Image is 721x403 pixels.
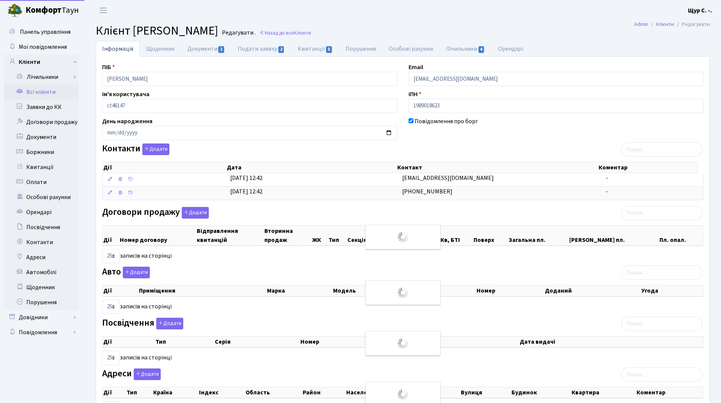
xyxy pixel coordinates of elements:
[409,90,421,99] label: ІПН
[641,285,703,296] th: Угода
[132,367,161,380] a: Додати
[140,41,181,57] a: Щоденник
[259,29,311,36] a: Назад до всіхКлієнти
[623,17,721,32] nav: breadcrumb
[460,387,511,398] th: Вулиця
[415,285,476,296] th: Колір
[126,387,152,398] th: Тип
[397,162,598,173] th: Контакт
[155,337,214,347] th: Тип
[440,226,473,245] th: Кв, БТІ
[4,54,79,69] a: Клієнти
[311,226,328,245] th: ЖК
[402,174,494,182] span: [EMAIL_ADDRESS][DOMAIN_NAME]
[4,310,79,325] a: Довідники
[196,226,264,245] th: Відправлення квитанцій
[291,41,339,57] a: Квитанції
[102,249,120,263] select: записів на сторінці
[154,316,183,329] a: Додати
[134,368,161,380] button: Адреси
[102,368,161,380] label: Адреси
[621,317,703,331] input: Пошук...
[4,220,79,235] a: Посвідчення
[621,206,703,220] input: Пошук...
[519,337,703,347] th: Дата видачі
[332,285,415,296] th: Модель
[4,145,79,160] a: Боржники
[181,41,231,57] a: Документи
[266,285,332,296] th: Марка
[4,265,79,280] a: Автомобілі
[102,351,120,365] select: записів на сторінці
[409,63,423,72] label: Email
[102,90,149,99] label: Ім'я користувача
[674,20,710,29] li: Редагувати
[278,46,284,53] span: 2
[326,46,332,53] span: 5
[606,174,608,182] span: -
[218,46,224,53] span: 1
[26,4,79,17] span: Таун
[473,226,508,245] th: Поверх
[26,4,62,16] b: Комфорт
[476,285,545,296] th: Номер
[492,41,529,57] a: Орендарі
[4,160,79,175] a: Квитанції
[571,387,636,398] th: Квартира
[328,226,347,245] th: Тип
[230,174,262,182] span: [DATE] 12:42
[634,20,648,28] a: Admin
[688,6,712,15] a: Щур С. -.
[214,337,300,347] th: Серія
[102,117,152,126] label: День народження
[140,142,169,155] a: Додати
[245,387,302,398] th: Область
[397,337,409,349] img: Обробка...
[152,387,198,398] th: Країна
[138,285,266,296] th: Приміщення
[8,3,23,18] img: logo.png
[300,337,400,347] th: Номер
[511,387,570,398] th: Будинок
[102,207,209,219] label: Договори продажу
[102,143,169,155] label: Контакти
[103,337,155,347] th: Дії
[382,41,439,57] a: Особові рахунки
[102,300,172,314] label: записів на сторінці
[397,287,409,299] img: Обробка...
[96,41,140,57] a: Інформація
[20,28,71,36] span: Панель управління
[302,387,345,398] th: Район
[230,187,262,196] span: [DATE] 12:42
[621,142,703,157] input: Пошук...
[156,318,183,329] button: Посвідчення
[4,100,79,115] a: Заявки до КК
[220,29,256,36] small: Редагувати .
[123,267,150,278] button: Авто
[96,22,218,39] span: Клієнт [PERSON_NAME]
[19,43,67,51] span: Мої повідомлення
[345,387,460,398] th: Населений пункт
[182,207,209,219] button: Договори продажу
[4,24,79,39] a: Панель управління
[121,266,150,279] a: Додати
[103,285,138,296] th: Дії
[402,187,453,196] span: [PHONE_NUMBER]
[415,117,478,126] label: Повідомлення про борг
[231,41,291,57] a: Подати заявку
[544,285,641,296] th: Доданий
[102,300,120,314] select: записів на сторінці
[508,226,569,245] th: Загальна пл.
[4,130,79,145] a: Документи
[397,231,409,243] img: Обробка...
[180,205,209,219] a: Додати
[4,85,79,100] a: Всі клієнти
[569,226,659,245] th: [PERSON_NAME] пл.
[4,115,79,130] a: Договори продажу
[621,367,703,382] input: Пошук...
[102,318,183,329] label: Посвідчення
[119,226,196,245] th: Номер договору
[198,387,245,398] th: Індекс
[4,39,79,54] a: Мої повідомлення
